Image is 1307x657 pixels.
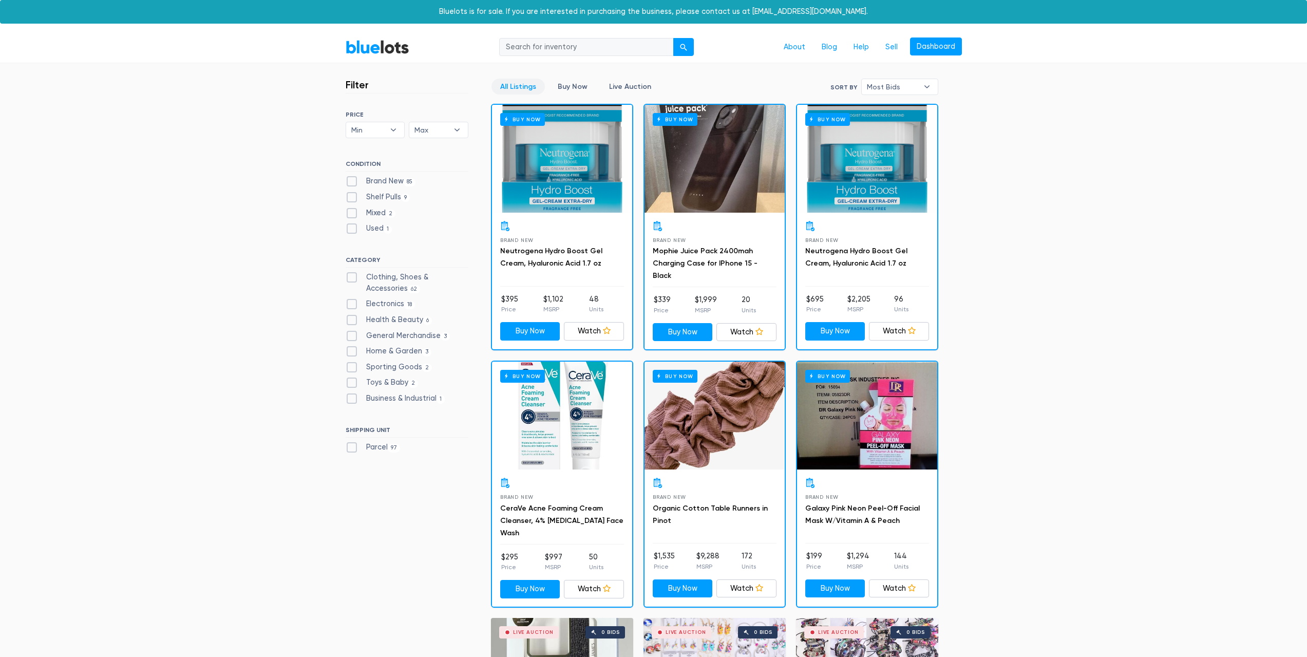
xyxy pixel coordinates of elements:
[653,494,686,500] span: Brand New
[877,37,906,57] a: Sell
[654,306,671,315] p: Price
[589,552,603,572] li: 50
[501,305,518,314] p: Price
[869,322,929,341] a: Watch
[346,256,468,268] h6: CATEGORY
[422,364,432,372] span: 2
[805,237,839,243] span: Brand New
[346,362,432,373] label: Sporting Goods
[805,504,920,525] a: Galaxy Pink Neon Peel-Off Facial Mask W/Vitamin A & Peach
[653,113,697,126] h6: Buy Now
[346,314,432,326] label: Health & Beauty
[645,105,785,213] a: Buy Now
[754,630,772,635] div: 0 bids
[805,370,850,383] h6: Buy Now
[545,552,562,572] li: $997
[847,551,869,571] li: $1,294
[543,305,563,314] p: MSRP
[549,79,596,95] a: Buy Now
[818,630,859,635] div: Live Auction
[847,562,869,571] p: MSRP
[716,579,776,598] a: Watch
[666,630,706,635] div: Live Auction
[383,122,404,138] b: ▾
[805,113,850,126] h6: Buy Now
[742,551,756,571] li: 172
[346,426,468,438] h6: SHIPPING UNIT
[589,294,603,314] li: 48
[500,504,623,537] a: CeraVe Acne Foaming Cream Cleanser, 4% [MEDICAL_DATA] Face Wash
[499,38,674,57] input: Search for inventory
[500,237,534,243] span: Brand New
[589,305,603,314] p: Units
[797,362,937,470] a: Buy Now
[500,370,545,383] h6: Buy Now
[813,37,845,57] a: Blog
[653,370,697,383] h6: Buy Now
[645,362,785,470] a: Buy Now
[404,301,415,309] span: 18
[894,305,908,314] p: Units
[408,380,419,388] span: 2
[346,208,396,219] label: Mixed
[346,272,468,294] label: Clothing, Shoes & Accessories
[869,579,929,598] a: Watch
[545,562,562,572] p: MSRP
[653,579,713,598] a: Buy Now
[910,37,962,56] a: Dashboard
[805,247,907,268] a: Neutrogena Hydro Boost Gel Cream, Hyaluronic Acid 1.7 oz
[346,377,419,388] label: Toys & Baby
[894,551,908,571] li: 144
[894,562,908,571] p: Units
[847,305,870,314] p: MSRP
[653,504,768,525] a: Organic Cotton Table Runners in Pinot
[346,111,468,118] h6: PRICE
[492,362,632,470] a: Buy Now
[653,323,713,342] a: Buy Now
[805,494,839,500] span: Brand New
[346,442,401,453] label: Parcel
[775,37,813,57] a: About
[346,176,416,187] label: Brand New
[414,122,448,138] span: Max
[806,305,824,314] p: Price
[696,562,719,571] p: MSRP
[806,294,824,314] li: $695
[513,630,554,635] div: Live Auction
[388,444,401,452] span: 97
[716,323,776,342] a: Watch
[906,630,925,635] div: 0 bids
[346,346,432,357] label: Home & Garden
[423,316,432,325] span: 6
[695,294,717,315] li: $1,999
[346,160,468,172] h6: CONDITION
[346,298,415,310] label: Electronics
[446,122,468,138] b: ▾
[916,79,938,95] b: ▾
[437,395,445,403] span: 1
[564,580,624,598] a: Watch
[601,630,620,635] div: 0 bids
[894,294,908,314] li: 96
[346,223,392,234] label: Used
[500,580,560,598] a: Buy Now
[386,210,396,218] span: 2
[501,552,518,572] li: $295
[742,294,756,315] li: 20
[805,579,865,598] a: Buy Now
[346,79,369,91] h3: Filter
[351,122,385,138] span: Min
[441,332,450,341] span: 3
[346,393,445,404] label: Business & Industrial
[654,551,675,571] li: $1,535
[422,348,432,356] span: 3
[501,562,518,572] p: Price
[805,322,865,341] a: Buy Now
[346,40,409,54] a: BlueLots
[500,322,560,341] a: Buy Now
[742,562,756,571] p: Units
[492,105,632,213] a: Buy Now
[867,79,918,95] span: Most Bids
[654,294,671,315] li: $339
[543,294,563,314] li: $1,102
